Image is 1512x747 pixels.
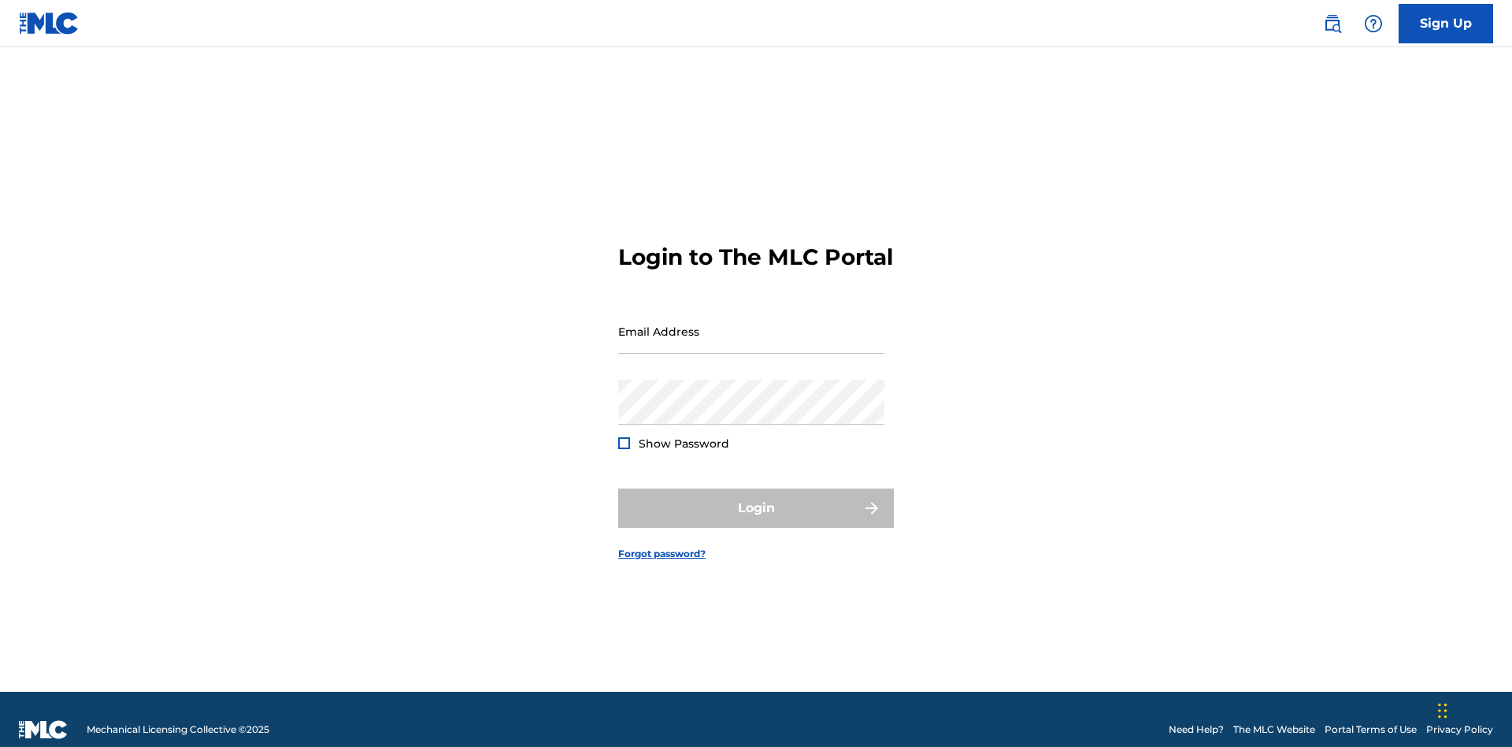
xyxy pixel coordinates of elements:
[1323,14,1342,33] img: search
[1438,687,1447,734] div: Drag
[87,723,269,737] span: Mechanical Licensing Collective © 2025
[1169,723,1224,737] a: Need Help?
[19,720,68,739] img: logo
[618,243,893,271] h3: Login to The MLC Portal
[1426,723,1493,737] a: Privacy Policy
[1364,14,1383,33] img: help
[1433,671,1512,747] iframe: Chat Widget
[639,437,729,451] span: Show Password
[1399,4,1493,43] a: Sign Up
[1317,8,1348,39] a: Public Search
[1233,723,1315,737] a: The MLC Website
[1358,8,1389,39] div: Help
[618,547,706,561] a: Forgot password?
[1325,723,1417,737] a: Portal Terms of Use
[19,12,80,35] img: MLC Logo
